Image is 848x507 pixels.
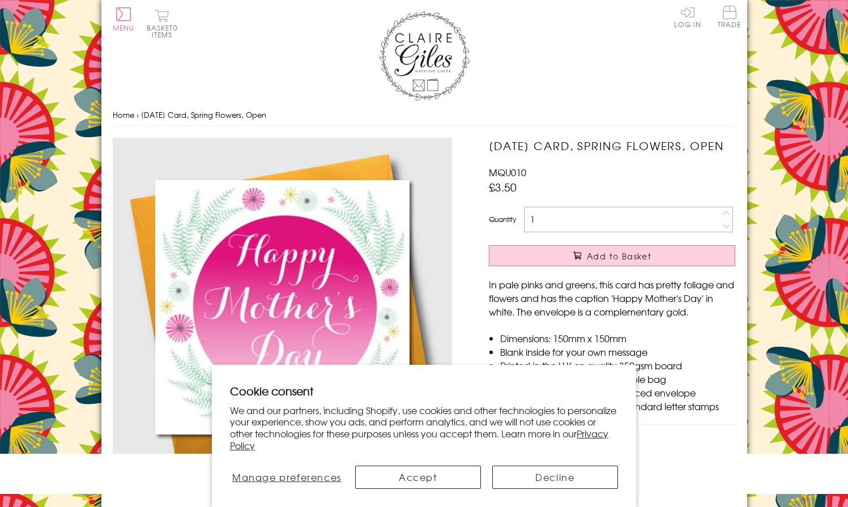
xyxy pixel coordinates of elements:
[230,466,343,489] button: Manage preferences
[489,179,517,195] span: £3.50
[489,278,735,318] p: In pale pinks and greens, this card has pretty foliage and flowers and has the caption 'Happy Mot...
[489,138,735,154] h1: [DATE] Card, Spring Flowers, Open
[232,470,342,484] span: Manage preferences
[500,359,735,372] li: Printed in the U.K on quality 350gsm board
[113,138,453,477] img: Mother's Day Card, Spring Flowers, Open
[141,109,266,120] span: [DATE] Card, Spring Flowers, Open
[718,6,742,30] a: Trade
[674,6,701,28] a: Log In
[113,104,736,127] nav: breadcrumbs
[355,466,481,489] button: Accept
[500,345,735,359] li: Blank inside for your own message
[137,109,139,120] span: ›
[113,109,134,120] a: Home
[147,9,178,38] button: Basket0 items
[230,383,618,399] h2: Cookie consent
[492,466,618,489] button: Decline
[379,11,470,101] img: Claire Giles Greetings Cards
[230,404,618,451] p: We and our partners, including Shopify, use cookies and other technologies to personalize your ex...
[489,165,526,179] span: MQU010
[718,6,742,28] span: Trade
[230,427,608,452] a: Privacy Policy
[489,214,516,224] label: Quantity
[489,245,735,266] button: Add to Basket
[113,7,135,31] button: Menu
[500,331,735,345] li: Dimensions: 150mm x 150mm
[113,23,135,33] span: Menu
[152,23,178,40] span: 0 items
[587,250,651,262] span: Add to Basket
